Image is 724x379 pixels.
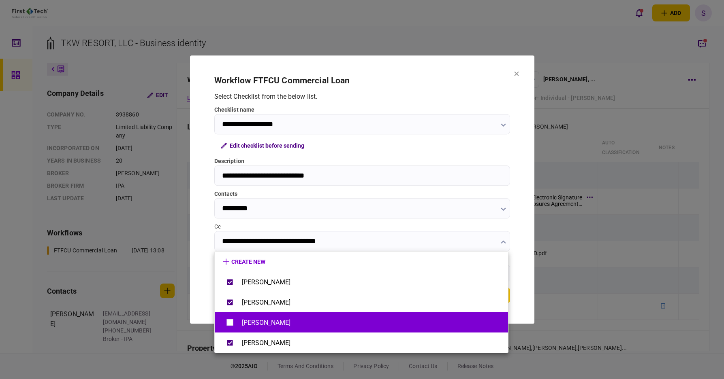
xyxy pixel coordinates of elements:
[223,258,500,265] button: create new
[242,278,290,286] div: [PERSON_NAME]
[223,295,500,309] button: [PERSON_NAME]
[242,339,290,347] div: [PERSON_NAME]
[223,336,500,350] button: [PERSON_NAME]
[223,275,500,289] button: [PERSON_NAME]
[242,319,290,326] div: [PERSON_NAME]
[242,299,290,306] div: [PERSON_NAME]
[223,315,500,330] button: [PERSON_NAME]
